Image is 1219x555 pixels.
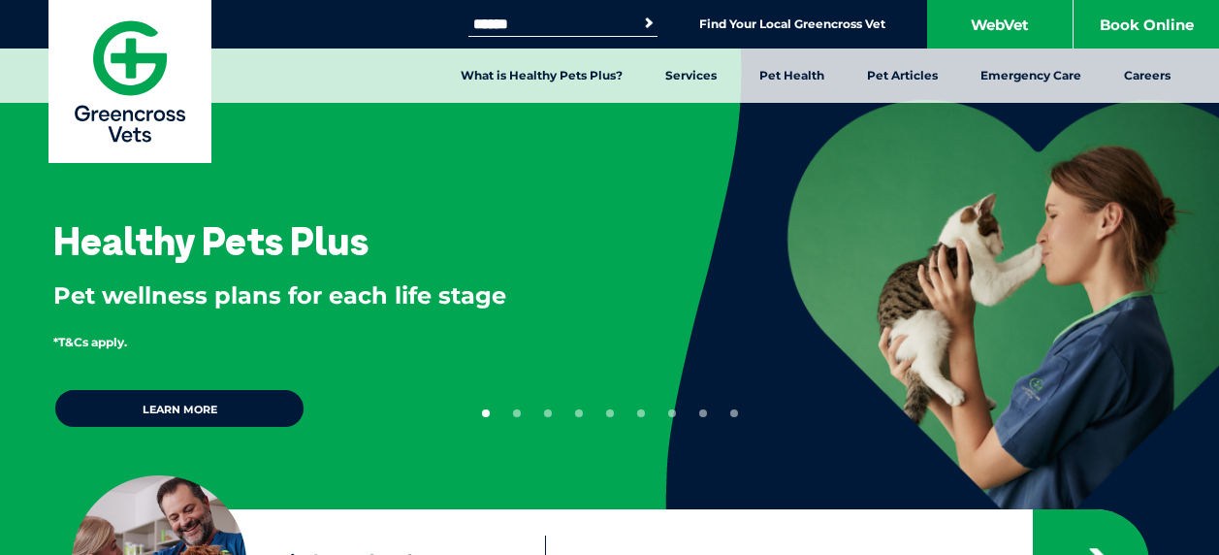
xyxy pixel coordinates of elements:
[544,409,552,417] button: 3 of 9
[699,16,885,32] a: Find Your Local Greencross Vet
[668,409,676,417] button: 7 of 9
[53,279,602,312] p: Pet wellness plans for each life stage
[439,49,644,103] a: What is Healthy Pets Plus?
[644,49,738,103] a: Services
[575,409,583,417] button: 4 of 9
[730,409,738,417] button: 9 of 9
[482,409,490,417] button: 1 of 9
[513,409,521,417] button: 2 of 9
[738,49,846,103] a: Pet Health
[639,14,658,33] button: Search
[53,221,369,260] h3: Healthy Pets Plus
[53,388,305,429] a: Learn more
[53,335,127,349] span: *T&Cs apply.
[1103,49,1192,103] a: Careers
[699,409,707,417] button: 8 of 9
[846,49,959,103] a: Pet Articles
[637,409,645,417] button: 6 of 9
[959,49,1103,103] a: Emergency Care
[606,409,614,417] button: 5 of 9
